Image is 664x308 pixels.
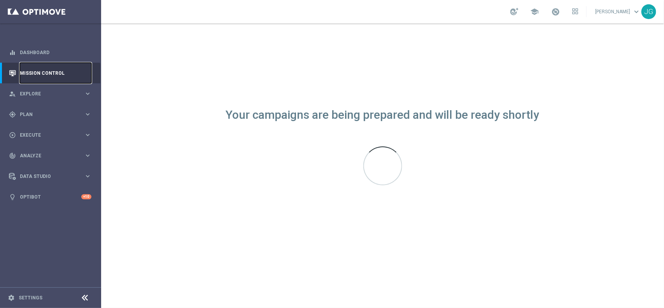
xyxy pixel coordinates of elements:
[9,132,92,138] button: play_circle_outline Execute keyboard_arrow_right
[20,92,84,96] span: Explore
[8,294,15,301] i: settings
[594,6,641,18] a: [PERSON_NAME]keyboard_arrow_down
[9,194,92,200] button: lightbulb Optibot +10
[226,112,540,118] div: Your campaigns are being prepared and will be ready shortly
[9,153,92,159] button: track_changes Analyze keyboard_arrow_right
[84,111,91,118] i: keyboard_arrow_right
[9,42,91,63] div: Dashboard
[9,187,91,207] div: Optibot
[9,173,92,180] button: Data Studio keyboard_arrow_right
[20,42,91,63] a: Dashboard
[84,152,91,159] i: keyboard_arrow_right
[20,187,81,207] a: Optibot
[9,49,16,56] i: equalizer
[9,49,92,56] button: equalizer Dashboard
[9,111,84,118] div: Plan
[20,153,84,158] span: Analyze
[81,194,91,199] div: +10
[530,7,539,16] span: school
[9,90,84,97] div: Explore
[9,111,92,118] button: gps_fixed Plan keyboard_arrow_right
[9,173,84,180] div: Data Studio
[84,172,91,180] i: keyboard_arrow_right
[9,152,16,159] i: track_changes
[20,112,84,117] span: Plan
[20,174,84,179] span: Data Studio
[9,132,16,139] i: play_circle_outline
[9,194,16,201] i: lightbulb
[9,152,84,159] div: Analyze
[641,4,656,19] div: JG
[9,90,16,97] i: person_search
[9,63,91,83] div: Mission Control
[19,296,42,300] a: Settings
[9,91,92,97] button: person_search Explore keyboard_arrow_right
[84,90,91,97] i: keyboard_arrow_right
[9,111,16,118] i: gps_fixed
[20,63,91,83] a: Mission Control
[9,132,84,139] div: Execute
[9,70,92,76] button: Mission Control
[20,133,84,137] span: Execute
[84,131,91,139] i: keyboard_arrow_right
[632,7,641,16] span: keyboard_arrow_down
